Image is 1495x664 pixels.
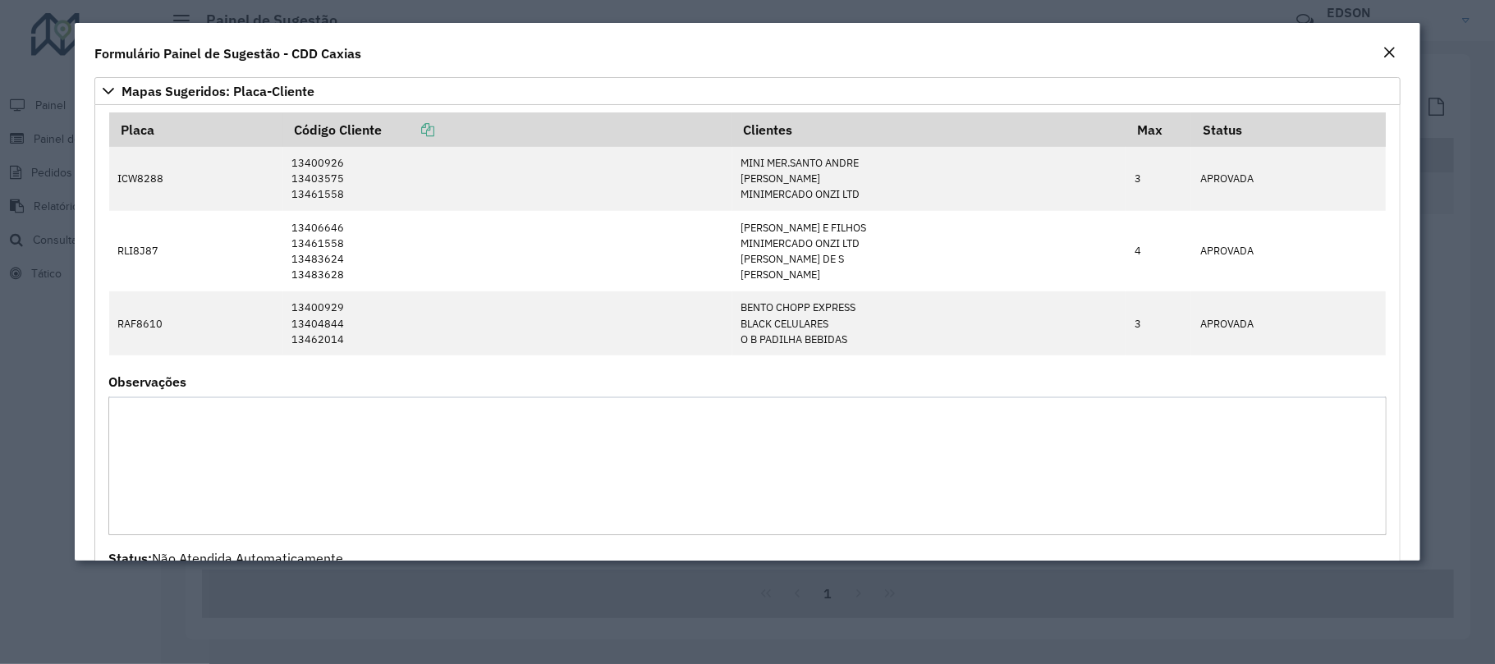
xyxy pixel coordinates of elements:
[1126,211,1191,291] td: 4
[1383,46,1396,59] em: Fechar
[1126,147,1191,211] td: 3
[108,372,186,392] label: Observações
[283,291,732,356] td: 13400929 13404844 13462014
[1191,112,1386,147] th: Status
[283,211,732,291] td: 13406646 13461558 13483624 13483628
[1126,291,1191,356] td: 3
[109,211,283,291] td: RLI8J87
[109,291,283,356] td: RAF8610
[1191,147,1386,211] td: APROVADA
[732,147,1126,211] td: MINI MER.SANTO ANDRE [PERSON_NAME] MINIMERCADO ONZI LTD
[94,77,1401,105] a: Mapas Sugeridos: Placa-Cliente
[94,44,361,63] h4: Formulário Painel de Sugestão - CDD Caxias
[283,147,732,211] td: 13400926 13403575 13461558
[383,121,435,138] a: Copiar
[108,550,423,606] span: Não Atendida Automaticamente [PERSON_NAME] [PERSON_NAME] [DATE]
[108,550,152,566] strong: Status:
[1191,211,1386,291] td: APROVADA
[94,105,1401,616] div: Mapas Sugeridos: Placa-Cliente
[283,112,732,147] th: Código Cliente
[732,211,1126,291] td: [PERSON_NAME] E FILHOS MINIMERCADO ONZI LTD [PERSON_NAME] DE S [PERSON_NAME]
[1191,291,1386,356] td: APROVADA
[109,147,283,211] td: ICW8288
[732,112,1126,147] th: Clientes
[109,112,283,147] th: Placa
[122,85,314,98] span: Mapas Sugeridos: Placa-Cliente
[1126,112,1191,147] th: Max
[1378,43,1401,64] button: Close
[732,291,1126,356] td: BENTO CHOPP EXPRESS BLACK CELULARES O B PADILHA BEBIDAS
